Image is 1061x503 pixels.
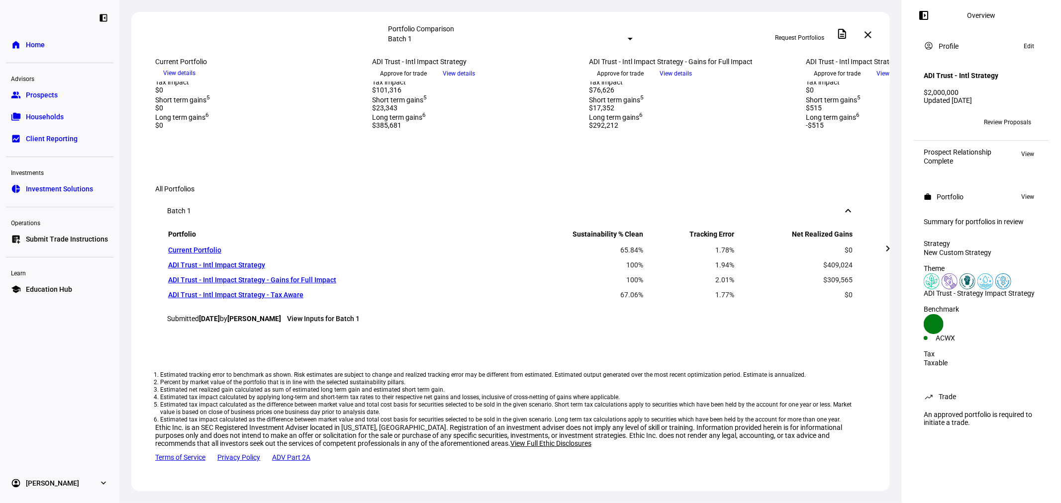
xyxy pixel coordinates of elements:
td: 100% [510,258,644,272]
mat-icon: description [836,28,848,40]
button: Approve for trade [589,66,652,82]
eth-mat-symbol: list_alt_add [11,234,21,244]
mat-icon: keyboard_arrow_down [842,205,854,217]
mat-icon: left_panel_open [918,9,930,21]
a: folder_copyHouseholds [6,107,113,127]
span: Tax impact [155,78,193,86]
mat-select-trigger: Batch 1 [388,35,412,43]
td: 65.84% [510,243,644,257]
mat-icon: trending_up [924,392,934,402]
div: All Portfolios [155,185,866,193]
div: ADI Trust - Intl Impact Strategy [372,58,577,66]
span: Edit [1024,40,1034,52]
sup: 4 [623,76,626,83]
button: View details [652,66,700,81]
eth-mat-symbol: pie_chart [11,184,21,194]
button: Approve for trade [372,66,435,82]
button: Approve for trade [806,66,868,82]
td: $409,024 [736,258,853,272]
div: New Custom Strategy [924,249,1039,256]
div: ADI Trust - Intl Impact Strategy - Gains for Full Impact [589,58,794,66]
div: -$515 [806,121,1011,129]
sup: 4 [406,76,409,83]
span: Review Proposals [984,114,1031,130]
eth-mat-symbol: school [11,284,21,294]
div: Portfolio [937,193,964,201]
a: bid_landscapeClient Reporting [6,129,113,149]
button: Review Proposals [976,114,1039,130]
th: Tracking Error [645,230,735,242]
td: 67.06% [510,288,644,302]
li: Estimated tax impact calculated as the difference between market value and total cost basis for s... [160,401,861,416]
eth-mat-symbol: expand_more [98,478,108,488]
a: View details [155,69,203,77]
sup: 4 [189,76,193,83]
eth-panel-overview-card-header: Trade [924,391,1039,403]
td: 100% [510,273,644,287]
div: $17,352 [589,104,794,112]
a: Privacy Policy [217,453,260,461]
img: racialJustice.colored.svg [960,273,975,289]
a: ADI Trust - Intl Impact Strategy - Gains for Full Impact [168,276,336,284]
div: Advisors [6,71,113,85]
span: Home [26,40,45,50]
span: Request Portfolios [775,30,824,46]
div: $0 [155,86,360,94]
span: Short term gains [806,96,861,104]
button: View details [868,66,917,81]
span: Tax impact [372,78,409,86]
div: $515 [806,104,1011,112]
td: 2.01% [645,273,735,287]
a: homeHome [6,35,113,55]
sup: 5 [206,94,210,101]
div: Profile [939,42,959,50]
button: Request Portfolios [767,30,832,46]
span: Submit Trade Instructions [26,234,108,244]
sup: 6 [856,112,860,119]
div: $2,000,000 [924,88,1039,96]
div: Updated [DATE] [924,96,1039,104]
span: Approve for trade [380,66,427,82]
span: +3 [943,119,950,126]
span: Tax impact [589,78,626,86]
a: groupProspects [6,85,113,105]
img: climateChange.colored.svg [924,273,940,289]
sup: 4 [840,76,843,83]
div: ACWX [936,334,981,342]
li: Estimated net realized gain calculated as sum of estimated long term gain and estimated short ter... [160,386,861,394]
img: womensRights.colored.svg [995,273,1011,289]
a: View details [652,69,700,77]
sup: 5 [857,94,861,101]
li: Estimated tracking error to benchmark as shown. Risk estimates are subject to change and realized... [160,371,861,379]
strong: [DATE] [199,315,220,323]
button: Edit [1019,40,1039,52]
span: [PERSON_NAME] [26,478,79,488]
div: Benchmark [924,305,1039,313]
span: Long term gains [372,113,426,121]
div: Taxable [924,359,1039,367]
div: Overview [967,11,996,19]
span: Education Hub [26,284,72,294]
td: 1.94% [645,258,735,272]
span: Tax impact [806,78,843,86]
sup: 6 [205,112,209,119]
div: $385,681 [372,121,577,129]
div: Operations [6,215,113,229]
a: ADI Trust - Intl Impact Strategy - Tax Aware [168,291,303,299]
span: Long term gains [806,113,860,121]
mat-icon: close [862,29,874,41]
sup: 5 [423,94,427,101]
a: Terms of Service [155,453,205,461]
div: Batch 1 [167,207,191,215]
li: Estimated tax impact calculated by applying long-term and short-term tax rates to their respectiv... [160,394,861,401]
td: $0 [736,288,853,302]
eth-mat-symbol: bid_landscape [11,134,21,144]
sup: 6 [422,112,426,119]
div: Strategy [924,240,1039,248]
div: $101,316 [372,86,577,94]
span: View Full Ethic Disclosures [510,439,591,447]
td: 1.77% [645,288,735,302]
div: Complete [924,157,991,165]
a: pie_chartInvestment Solutions [6,179,113,199]
div: Tax [924,350,1039,358]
